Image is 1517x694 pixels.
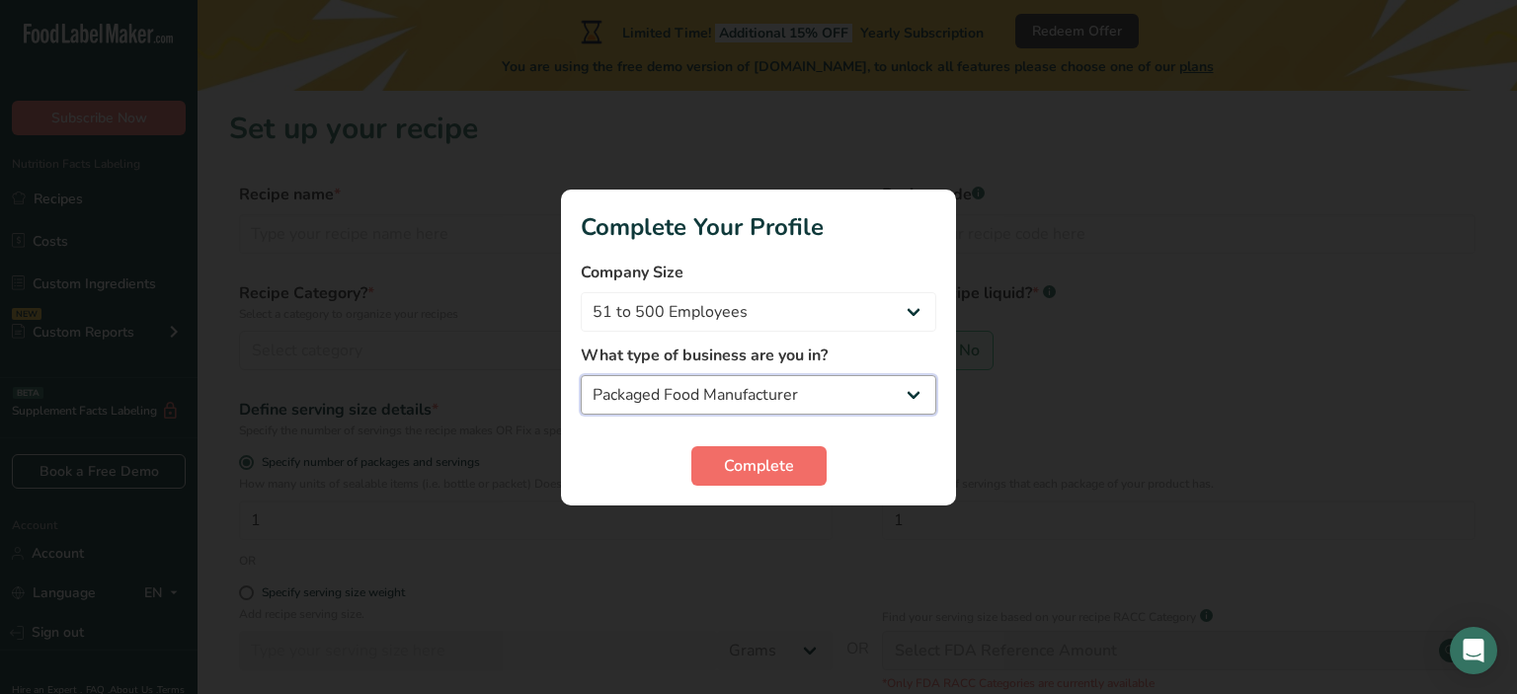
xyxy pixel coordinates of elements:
div: Open Intercom Messenger [1450,627,1497,674]
label: Company Size [581,261,936,284]
button: Complete [691,446,827,486]
h1: Complete Your Profile [581,209,936,245]
span: Complete [724,454,794,478]
label: What type of business are you in? [581,344,936,367]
